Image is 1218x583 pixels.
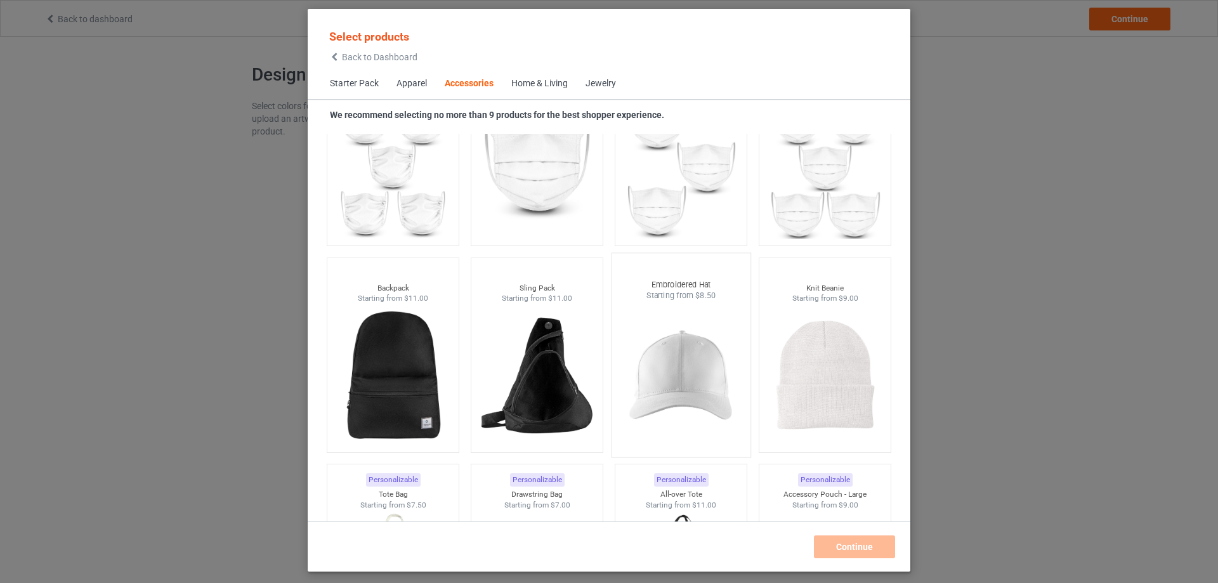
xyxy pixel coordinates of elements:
div: Starting from [759,293,891,304]
div: Accessory Pouch - Large [759,489,891,500]
div: Personalizable [510,473,565,487]
span: $8.50 [695,291,716,300]
img: regular.jpg [624,97,738,239]
img: regular.jpg [480,97,594,239]
div: Accessories [445,77,494,90]
div: Jewelry [586,77,616,90]
div: Apparel [396,77,427,90]
div: Starting from [612,290,750,301]
div: Personalizable [654,473,709,487]
img: regular.jpg [336,97,450,239]
div: Starting from [471,500,603,511]
span: $9.00 [839,501,858,509]
div: Embroidered Hat [612,279,750,290]
strong: We recommend selecting no more than 9 products for the best shopper experience. [330,110,664,120]
span: $11.00 [692,501,716,509]
div: Starting from [327,500,459,511]
div: Starting from [615,500,747,511]
img: regular.jpg [480,304,594,446]
img: regular.jpg [768,304,882,446]
div: Tote Bag [327,489,459,500]
span: Starter Pack [321,69,388,99]
span: $9.00 [839,294,858,303]
span: $11.00 [404,294,428,303]
img: regular.jpg [336,304,450,446]
div: Starting from [471,293,603,304]
div: All-over Tote [615,489,747,500]
span: $7.00 [551,501,570,509]
span: $11.00 [548,294,572,303]
img: regular.jpg [621,301,740,450]
div: Backpack [327,283,459,294]
div: Drawstring Bag [471,489,603,500]
div: Personalizable [798,473,853,487]
div: Home & Living [511,77,568,90]
div: Personalizable [366,473,421,487]
div: Knit Beanie [759,283,891,294]
span: Select products [329,30,409,43]
span: $7.50 [407,501,426,509]
div: Starting from [327,293,459,304]
img: regular.jpg [768,97,882,239]
div: Starting from [759,500,891,511]
span: Back to Dashboard [342,52,417,62]
div: Sling Pack [471,283,603,294]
